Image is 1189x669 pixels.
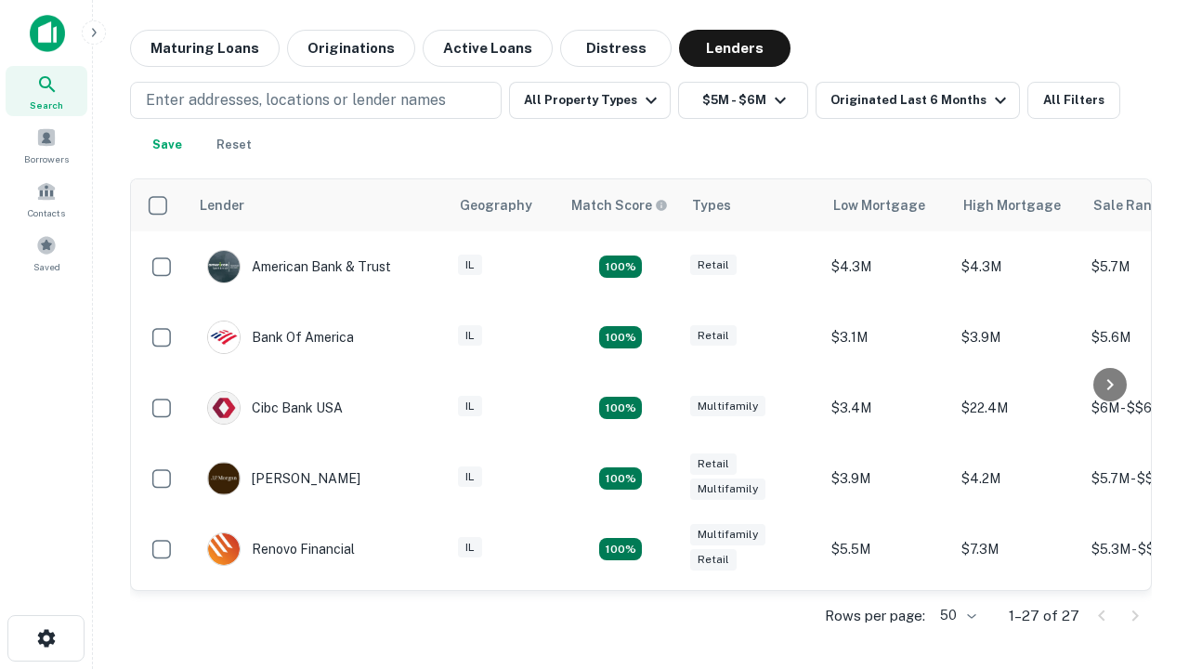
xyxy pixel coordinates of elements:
span: Search [30,98,63,112]
td: $3.9M [822,443,952,514]
div: IL [458,396,482,417]
th: High Mortgage [952,179,1082,231]
th: Capitalize uses an advanced AI algorithm to match your search with the best lender. The match sco... [560,179,681,231]
div: Retail [690,549,737,571]
td: $2.2M [822,584,952,655]
td: $4.3M [822,231,952,302]
div: Renovo Financial [207,532,355,566]
div: IL [458,537,482,558]
iframe: Chat Widget [1096,461,1189,550]
td: $3.1M [822,302,952,373]
td: $4.3M [952,231,1082,302]
span: Saved [33,259,60,274]
div: Low Mortgage [833,194,925,216]
button: Maturing Loans [130,30,280,67]
th: Types [681,179,822,231]
div: Lender [200,194,244,216]
img: picture [208,463,240,494]
div: IL [458,255,482,276]
div: Originated Last 6 Months [830,89,1012,111]
div: Matching Properties: 7, hasApolloMatch: undefined [599,256,642,278]
div: Multifamily [690,524,765,545]
div: Capitalize uses an advanced AI algorithm to match your search with the best lender. The match sco... [571,195,668,216]
div: [PERSON_NAME] [207,462,360,495]
div: Retail [690,325,737,347]
div: Matching Properties: 4, hasApolloMatch: undefined [599,326,642,348]
div: Matching Properties: 4, hasApolloMatch: undefined [599,467,642,490]
button: Distress [560,30,672,67]
button: All Filters [1027,82,1120,119]
div: Multifamily [690,396,765,417]
h6: Match Score [571,195,664,216]
td: $4.2M [952,443,1082,514]
div: High Mortgage [963,194,1061,216]
img: picture [208,533,240,565]
div: Multifamily [690,479,765,500]
td: $3.4M [822,373,952,443]
img: capitalize-icon.png [30,15,65,52]
div: IL [458,466,482,488]
div: Bank Of America [207,321,354,354]
p: Enter addresses, locations or lender names [146,89,446,111]
td: $3.9M [952,302,1082,373]
div: American Bank & Trust [207,250,391,283]
a: Search [6,66,87,116]
div: Types [692,194,731,216]
p: 1–27 of 27 [1009,605,1079,627]
div: Matching Properties: 4, hasApolloMatch: undefined [599,397,642,419]
div: Geography [460,194,532,216]
p: Rows per page: [825,605,925,627]
th: Lender [189,179,449,231]
div: IL [458,325,482,347]
div: Retail [690,453,737,475]
button: Reset [204,126,264,164]
a: Contacts [6,174,87,224]
img: picture [208,321,240,353]
button: Lenders [679,30,790,67]
td: $7.3M [952,514,1082,584]
div: Matching Properties: 4, hasApolloMatch: undefined [599,538,642,560]
button: $5M - $6M [678,82,808,119]
td: $5.5M [822,514,952,584]
button: Originations [287,30,415,67]
button: All Property Types [509,82,671,119]
a: Saved [6,228,87,278]
span: Contacts [28,205,65,220]
td: $3.1M [952,584,1082,655]
img: picture [208,392,240,424]
div: Retail [690,255,737,276]
a: Borrowers [6,120,87,170]
th: Low Mortgage [822,179,952,231]
td: $22.4M [952,373,1082,443]
th: Geography [449,179,560,231]
button: Originated Last 6 Months [816,82,1020,119]
span: Borrowers [24,151,69,166]
div: Cibc Bank USA [207,391,343,425]
button: Enter addresses, locations or lender names [130,82,502,119]
button: Save your search to get updates of matches that match your search criteria. [137,126,197,164]
button: Active Loans [423,30,553,67]
div: 50 [933,602,979,629]
img: picture [208,251,240,282]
